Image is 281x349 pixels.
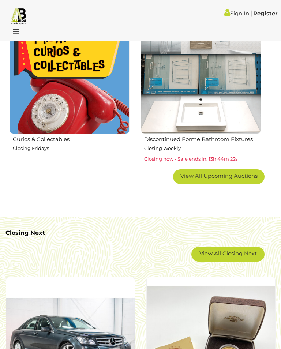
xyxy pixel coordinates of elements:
[253,10,277,17] a: Register
[141,14,261,134] img: Discontinued Forme Bathroom Fixtures
[9,14,130,164] a: Curios & Collectables Closing Fridays
[13,144,130,153] p: Closing Fridays
[144,156,237,162] span: Closing now - Sale ends in: 13h 44m 22s
[191,247,265,262] a: View All Closing Next
[173,169,265,184] a: View All Upcoming Auctions
[5,229,45,236] b: Closing Next
[13,135,130,143] h2: Curios & Collectables
[140,14,261,164] a: Discontinued Forme Bathroom Fixtures Closing Weekly Closing now - Sale ends in: 13h 44m 22s
[144,144,261,153] p: Closing Weekly
[180,172,258,179] span: View All Upcoming Auctions
[224,10,249,17] a: Sign In
[144,135,261,143] h2: Discontinued Forme Bathroom Fixtures
[250,9,252,17] span: |
[10,7,27,25] img: Allbids.com.au
[10,14,130,134] img: Curios & Collectables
